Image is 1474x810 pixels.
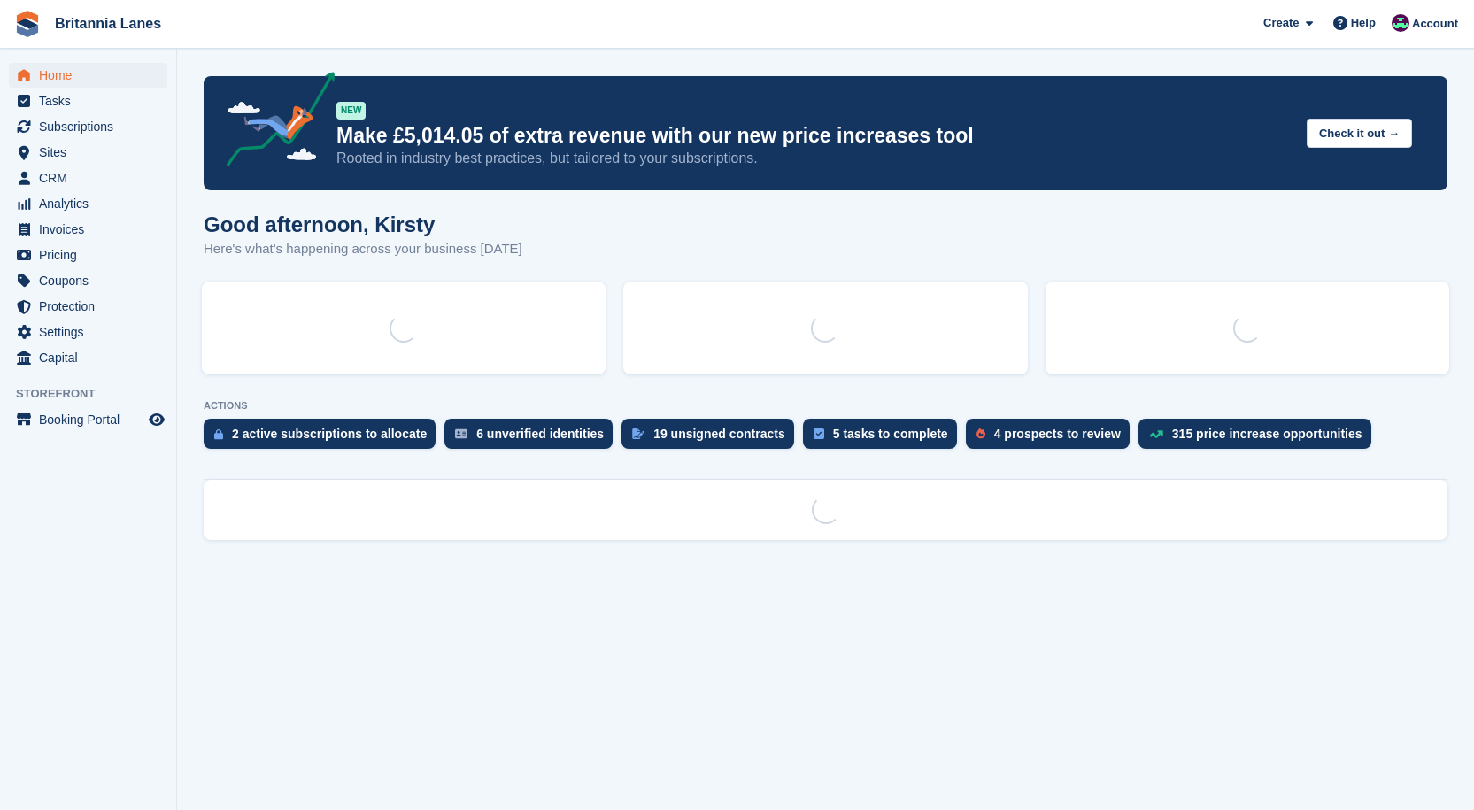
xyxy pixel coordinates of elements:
[39,166,145,190] span: CRM
[232,427,427,441] div: 2 active subscriptions to allocate
[39,89,145,113] span: Tasks
[48,9,168,38] a: Britannia Lanes
[1172,427,1362,441] div: 315 price increase opportunities
[212,72,336,173] img: price-adjustments-announcement-icon-8257ccfd72463d97f412b2fc003d46551f7dbcb40ab6d574587a9cd5c0d94...
[39,114,145,139] span: Subscriptions
[9,63,167,88] a: menu
[476,427,604,441] div: 6 unverified identities
[9,166,167,190] a: menu
[14,11,41,37] img: stora-icon-8386f47178a22dfd0bd8f6a31ec36ba5ce8667c1dd55bd0f319d3a0aa187defe.svg
[9,191,167,216] a: menu
[1138,419,1380,458] a: 315 price increase opportunities
[16,385,176,403] span: Storefront
[966,419,1138,458] a: 4 prospects to review
[994,427,1121,441] div: 4 prospects to review
[803,419,966,458] a: 5 tasks to complete
[39,140,145,165] span: Sites
[9,320,167,344] a: menu
[39,294,145,319] span: Protection
[39,191,145,216] span: Analytics
[1307,119,1412,148] button: Check it out →
[204,400,1447,412] p: ACTIONS
[9,407,167,432] a: menu
[444,419,621,458] a: 6 unverified identities
[833,427,948,441] div: 5 tasks to complete
[39,63,145,88] span: Home
[204,419,444,458] a: 2 active subscriptions to allocate
[39,268,145,293] span: Coupons
[39,320,145,344] span: Settings
[204,212,522,236] h1: Good afternoon, Kirsty
[1392,14,1409,32] img: Kirsty Miles
[9,89,167,113] a: menu
[336,149,1293,168] p: Rooted in industry best practices, but tailored to your subscriptions.
[9,114,167,139] a: menu
[9,294,167,319] a: menu
[1412,15,1458,33] span: Account
[39,407,145,432] span: Booking Portal
[632,428,644,439] img: contract_signature_icon-13c848040528278c33f63329250d36e43548de30e8caae1d1a13099fd9432cc5.svg
[39,217,145,242] span: Invoices
[653,427,785,441] div: 19 unsigned contracts
[214,428,223,440] img: active_subscription_to_allocate_icon-d502201f5373d7db506a760aba3b589e785aa758c864c3986d89f69b8ff3...
[336,123,1293,149] p: Make £5,014.05 of extra revenue with our new price increases tool
[146,409,167,430] a: Preview store
[1351,14,1376,32] span: Help
[204,239,522,259] p: Here's what's happening across your business [DATE]
[9,243,167,267] a: menu
[39,243,145,267] span: Pricing
[9,140,167,165] a: menu
[976,428,985,439] img: prospect-51fa495bee0391a8d652442698ab0144808aea92771e9ea1ae160a38d050c398.svg
[621,419,803,458] a: 19 unsigned contracts
[9,345,167,370] a: menu
[1263,14,1299,32] span: Create
[39,345,145,370] span: Capital
[1149,430,1163,438] img: price_increase_opportunities-93ffe204e8149a01c8c9dc8f82e8f89637d9d84a8eef4429ea346261dce0b2c0.svg
[814,428,824,439] img: task-75834270c22a3079a89374b754ae025e5fb1db73e45f91037f5363f120a921f8.svg
[455,428,467,439] img: verify_identity-adf6edd0f0f0b5bbfe63781bf79b02c33cf7c696d77639b501bdc392416b5a36.svg
[9,268,167,293] a: menu
[336,102,366,120] div: NEW
[9,217,167,242] a: menu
